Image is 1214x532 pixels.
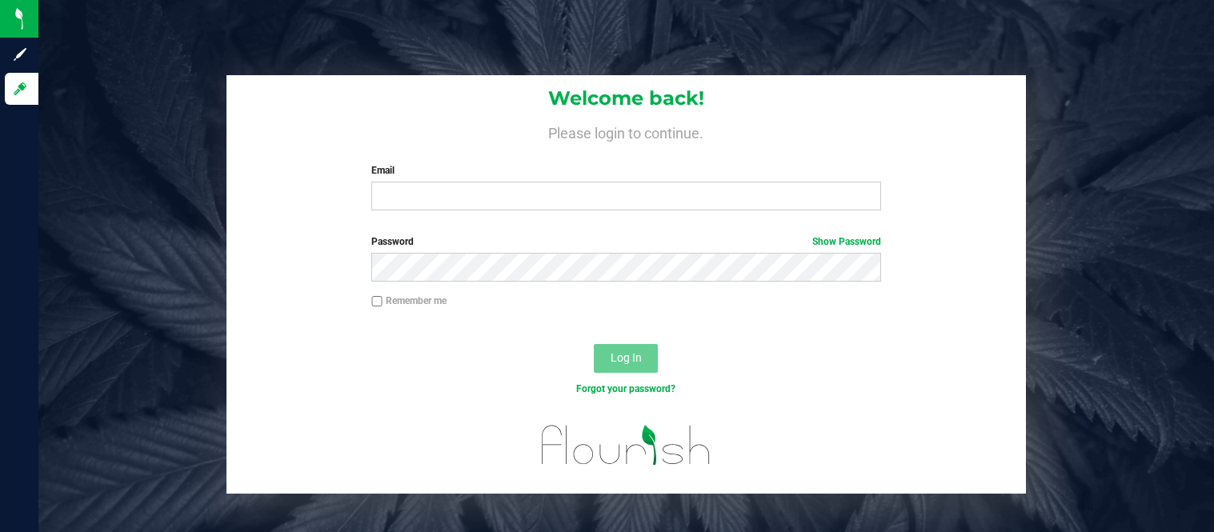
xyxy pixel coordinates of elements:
span: Password [371,236,414,247]
button: Log In [594,344,658,373]
span: Log In [611,351,642,364]
h4: Please login to continue. [226,122,1026,141]
img: flourish_logo.svg [527,413,727,477]
inline-svg: Sign up [12,46,28,62]
h1: Welcome back! [226,88,1026,109]
inline-svg: Log in [12,81,28,97]
label: Email [371,163,880,178]
input: Remember me [371,296,383,307]
a: Forgot your password? [576,383,675,394]
label: Remember me [371,294,447,308]
a: Show Password [812,236,881,247]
